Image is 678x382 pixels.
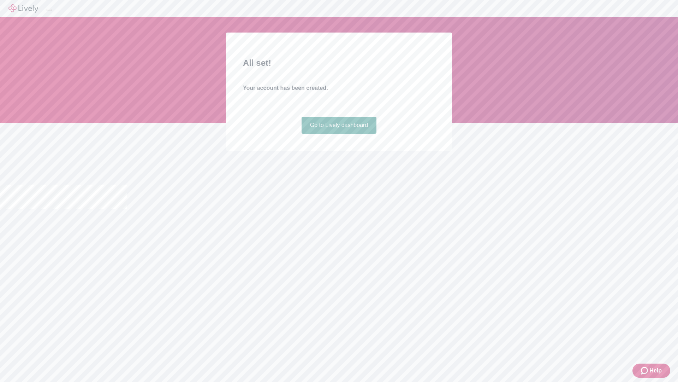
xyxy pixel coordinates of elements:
[243,57,435,69] h2: All set!
[47,9,52,11] button: Log out
[8,4,38,13] img: Lively
[302,117,377,134] a: Go to Lively dashboard
[641,366,649,375] svg: Zendesk support icon
[649,366,662,375] span: Help
[632,364,670,378] button: Zendesk support iconHelp
[243,84,435,92] h4: Your account has been created.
